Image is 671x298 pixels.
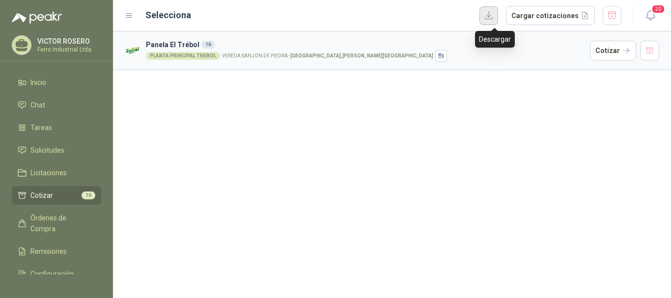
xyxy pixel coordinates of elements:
[201,41,215,49] div: 16
[37,47,99,53] p: Ferro Industrial Ltda
[12,96,101,114] a: Chat
[30,190,53,201] span: Cotizar
[12,209,101,238] a: Órdenes de Compra
[30,213,92,234] span: Órdenes de Compra
[30,145,64,156] span: Solicitudes
[125,42,142,59] img: Company Logo
[12,186,101,205] a: Cotizar16
[30,77,46,88] span: Inicio
[642,7,659,25] button: 20
[475,31,515,48] div: Descargar
[30,246,67,257] span: Remisiones
[651,4,665,14] span: 20
[146,39,586,50] h3: Panela El Trébol
[30,167,67,178] span: Licitaciones
[37,38,99,45] p: VICTOR ROSERO
[12,242,101,261] a: Remisiones
[30,100,45,110] span: Chat
[30,122,52,133] span: Tareas
[82,191,95,199] span: 16
[12,118,101,137] a: Tareas
[290,53,433,58] strong: [GEOGRAPHIC_DATA] , [PERSON_NAME][GEOGRAPHIC_DATA]
[590,41,636,60] button: Cotizar
[506,6,595,26] button: Cargar cotizaciones
[12,163,101,182] a: Licitaciones
[12,73,101,92] a: Inicio
[12,141,101,160] a: Solicitudes
[146,52,220,60] div: PLANTA PRINCIPAL TREBOL
[12,265,101,283] a: Configuración
[222,54,433,58] p: VEREDA SANJON DE PIEDRA -
[145,8,191,22] h2: Selecciona
[12,12,62,24] img: Logo peakr
[30,269,74,279] span: Configuración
